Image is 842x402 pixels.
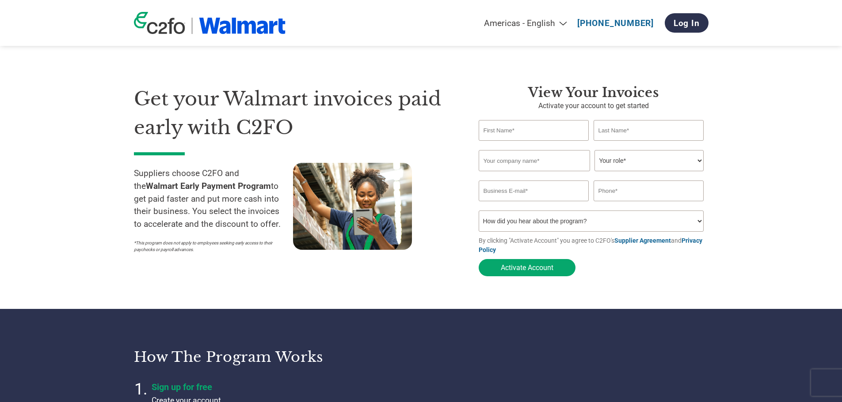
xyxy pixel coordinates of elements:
[134,240,284,253] p: *This program does not apply to employees seeking early access to their paychecks or payroll adva...
[479,172,704,177] div: Invalid company name or company name is too long
[479,101,709,111] p: Activate your account to get started
[134,348,410,366] h3: How the program works
[479,259,575,276] button: Activate Account
[479,120,589,141] input: First Name*
[594,202,704,207] div: Inavlid Phone Number
[479,142,589,147] div: Invalid first name or first name is too long
[594,150,704,171] select: Title/Role
[594,120,704,141] input: Last Name*
[134,85,452,142] h1: Get your Walmart invoices paid early with C2FO
[293,163,412,250] img: supply chain worker
[479,150,590,171] input: Your company name*
[479,180,589,201] input: Invalid Email format
[479,202,589,207] div: Inavlid Email Address
[199,18,286,34] img: Walmart
[479,85,709,101] h3: View Your Invoices
[479,237,702,253] a: Privacy Policy
[479,236,709,255] p: By clicking "Activate Account" you agree to C2FO's and
[665,13,709,33] a: Log In
[594,180,704,201] input: Phone*
[146,181,271,191] strong: Walmart Early Payment Program
[594,142,704,147] div: Invalid last name or last name is too long
[577,18,654,28] a: [PHONE_NUMBER]
[134,12,185,34] img: c2fo logo
[152,382,373,392] h4: Sign up for free
[134,167,293,231] p: Suppliers choose C2FO and the to get paid faster and put more cash into their business. You selec...
[614,237,671,244] a: Supplier Agreement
